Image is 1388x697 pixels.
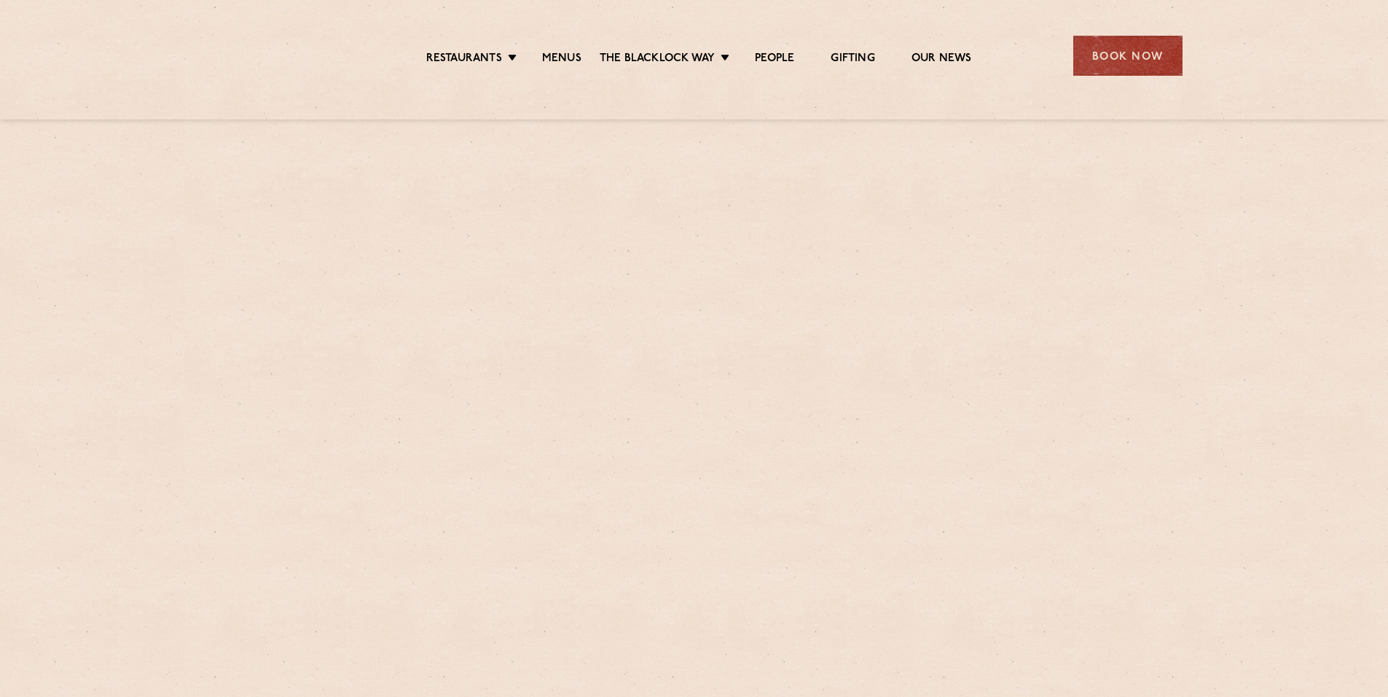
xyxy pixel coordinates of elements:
a: The Blacklock Way [600,52,715,68]
a: Restaurants [426,52,502,68]
a: People [755,52,794,68]
a: Our News [911,52,972,68]
img: svg%3E [206,14,332,98]
a: Gifting [831,52,874,68]
div: Book Now [1073,36,1183,76]
a: Menus [542,52,581,68]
